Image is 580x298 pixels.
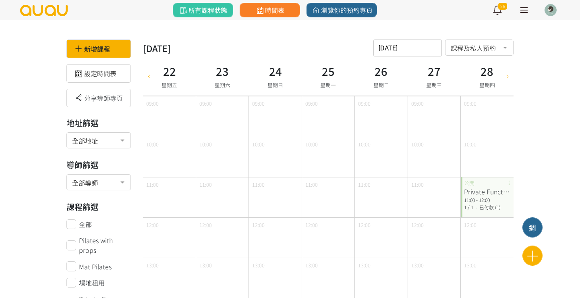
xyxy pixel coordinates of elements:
[215,81,230,89] span: 星期六
[66,201,131,213] h3: 課程篩選
[474,204,501,210] span: ，已付款 (1)
[411,100,424,107] span: 09:00
[358,181,371,188] span: 11:00
[426,81,442,89] span: 星期三
[305,221,318,229] span: 12:00
[479,63,495,79] h3: 28
[199,221,212,229] span: 12:00
[426,63,442,79] h3: 27
[358,100,371,107] span: 09:00
[464,261,476,269] span: 13:00
[464,204,466,210] span: 1
[307,3,377,17] a: 瀏覽你的預約專頁
[305,100,318,107] span: 09:00
[373,40,442,56] input: 請選擇時間表日期
[464,196,510,204] div: 11:00 - 12:00
[358,261,371,269] span: 13:00
[146,181,159,188] span: 11:00
[451,42,508,52] span: 課程及私人預約
[373,63,389,79] h3: 26
[199,140,212,148] span: 10:00
[373,81,389,89] span: 星期二
[479,81,495,89] span: 星期四
[73,69,116,78] a: 設定時間表
[411,221,424,229] span: 12:00
[464,100,476,107] span: 09:00
[79,262,112,271] span: Mat Pilates
[498,3,507,10] span: 26
[252,181,265,188] span: 11:00
[255,5,284,15] span: 時間表
[66,40,131,58] div: 新增課程
[267,63,283,79] h3: 24
[320,81,336,89] span: 星期一
[523,222,542,233] div: 週
[79,278,105,288] span: 場地租用
[66,89,131,107] div: 分享導師專頁
[252,100,265,107] span: 09:00
[199,261,212,269] span: 13:00
[305,140,318,148] span: 10:00
[252,261,265,269] span: 13:00
[66,159,131,171] h3: 導師篩選
[162,63,177,79] h3: 22
[66,117,131,129] h3: 地址篩選
[267,81,283,89] span: 星期日
[411,261,424,269] span: 13:00
[464,140,476,148] span: 10:00
[19,5,68,16] img: logo.svg
[464,187,510,196] div: Private Functional Pilates (One on One)
[358,221,371,229] span: 12:00
[411,140,424,148] span: 10:00
[468,204,473,210] span: / 1
[162,81,177,89] span: 星期五
[72,177,125,187] span: 全部導師
[146,140,159,148] span: 10:00
[240,3,300,17] a: 時間表
[173,3,233,17] a: 所有課程狀態
[199,181,212,188] span: 11:00
[199,100,212,107] span: 09:00
[305,261,318,269] span: 13:00
[305,181,318,188] span: 11:00
[252,140,265,148] span: 10:00
[143,42,171,55] div: [DATE]
[252,221,265,229] span: 12:00
[79,219,92,229] span: 全部
[311,5,373,15] span: 瀏覽你的預約專頁
[72,135,125,145] span: 全部地址
[79,235,131,255] span: Pilates with props
[411,181,424,188] span: 11:00
[178,5,227,15] span: 所有課程狀態
[358,140,371,148] span: 10:00
[320,63,336,79] h3: 25
[464,221,476,229] span: 12:00
[146,221,159,229] span: 12:00
[215,63,230,79] h3: 23
[146,261,159,269] span: 13:00
[146,100,159,107] span: 09:00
